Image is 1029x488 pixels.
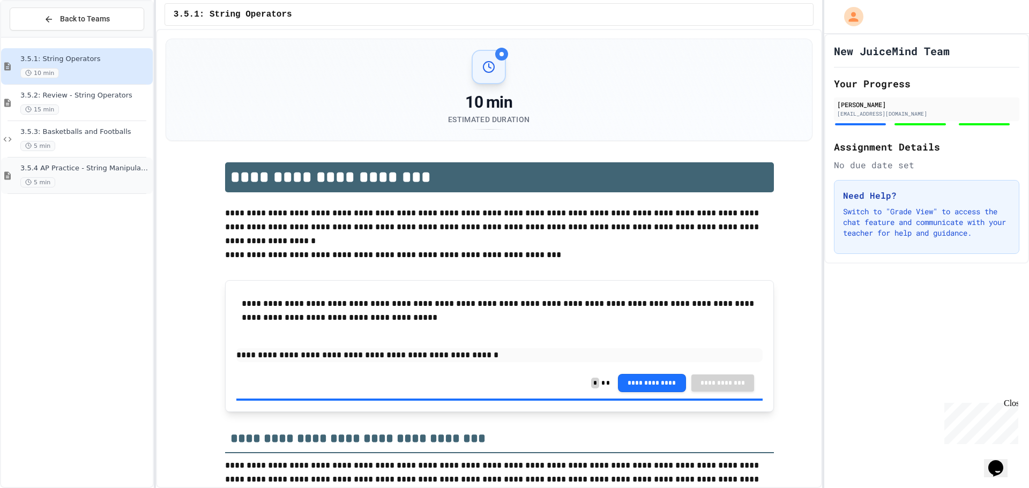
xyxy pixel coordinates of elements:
[834,139,1019,154] h2: Assignment Details
[20,68,59,78] span: 10 min
[834,159,1019,171] div: No due date set
[20,55,151,64] span: 3.5.1: String Operators
[834,76,1019,91] h2: Your Progress
[20,177,55,187] span: 5 min
[20,141,55,151] span: 5 min
[174,8,292,21] span: 3.5.1: String Operators
[20,91,151,100] span: 3.5.2: Review - String Operators
[834,43,950,58] h1: New JuiceMind Team
[837,110,1016,118] div: [EMAIL_ADDRESS][DOMAIN_NAME]
[837,100,1016,109] div: [PERSON_NAME]
[20,127,151,137] span: 3.5.3: Basketballs and Footballs
[843,206,1010,238] p: Switch to "Grade View" to access the chat feature and communicate with your teacher for help and ...
[60,13,110,25] span: Back to Teams
[4,4,74,68] div: Chat with us now!Close
[20,164,151,173] span: 3.5.4 AP Practice - String Manipulation
[843,189,1010,202] h3: Need Help?
[833,4,866,29] div: My Account
[20,104,59,115] span: 15 min
[984,445,1018,477] iframe: chat widget
[940,399,1018,444] iframe: chat widget
[10,7,144,31] button: Back to Teams
[448,114,530,125] div: Estimated Duration
[448,93,530,112] div: 10 min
